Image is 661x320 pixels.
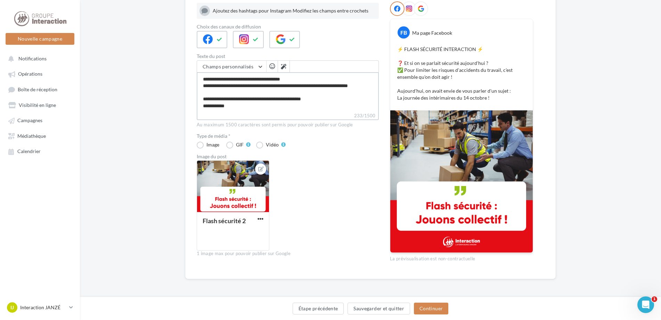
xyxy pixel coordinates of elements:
div: Flash sécurité 2 [203,217,246,225]
label: Type de média * [197,134,379,138]
div: Ma page Facebook [412,30,452,36]
a: IJ Interaction JANZÉ [6,301,74,314]
a: Campagnes [4,114,76,126]
span: 1 [652,296,657,302]
div: Image du post [197,154,379,159]
button: Nouvelle campagne [6,33,74,45]
iframe: Intercom live chat [637,296,654,313]
div: GIF [236,142,244,147]
a: Médiathèque [4,129,76,142]
span: Notifications [18,56,47,61]
div: Vidéo [266,142,279,147]
span: Calendrier [17,149,41,154]
button: Champs personnalisés [197,61,266,73]
div: 1 image max pour pouvoir publier sur Google [197,251,379,257]
div: Image [206,142,219,147]
a: Visibilité en ligne [4,99,76,111]
span: Opérations [18,71,42,77]
label: 233/1500 [197,112,379,120]
p: Interaction JANZÉ [20,304,66,311]
button: Notifications [4,52,73,65]
div: Au maximum 1500 caractères sont permis pour pouvoir publier sur Google [197,122,379,128]
label: Choix des canaux de diffusion [197,24,379,29]
span: IJ [10,304,14,311]
button: Sauvegarder et quitter [348,303,410,314]
span: Médiathèque [17,133,46,139]
span: Visibilité en ligne [19,102,56,108]
a: Opérations [4,67,76,80]
a: Boîte de réception [4,83,76,96]
span: Campagnes [17,118,42,124]
span: Champs personnalisés [203,64,253,69]
label: Texte du post [197,54,379,59]
button: Étape précédente [293,303,344,314]
div: Ajoutez des hashtags pour Instagram Modifiez les champs entre crochets [213,7,376,14]
div: FB [398,26,410,39]
span: Boîte de réception [18,86,57,92]
p: ⚡️ FLASH SÉCURITÉ INTERACTION ⚡️ ❓ Et si on se parlait sécurité aujourd'hui ? ✅ Pour limiter les ... [397,46,526,101]
button: Continuer [414,303,448,314]
a: Calendrier [4,145,76,157]
div: La prévisualisation est non-contractuelle [390,253,533,262]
